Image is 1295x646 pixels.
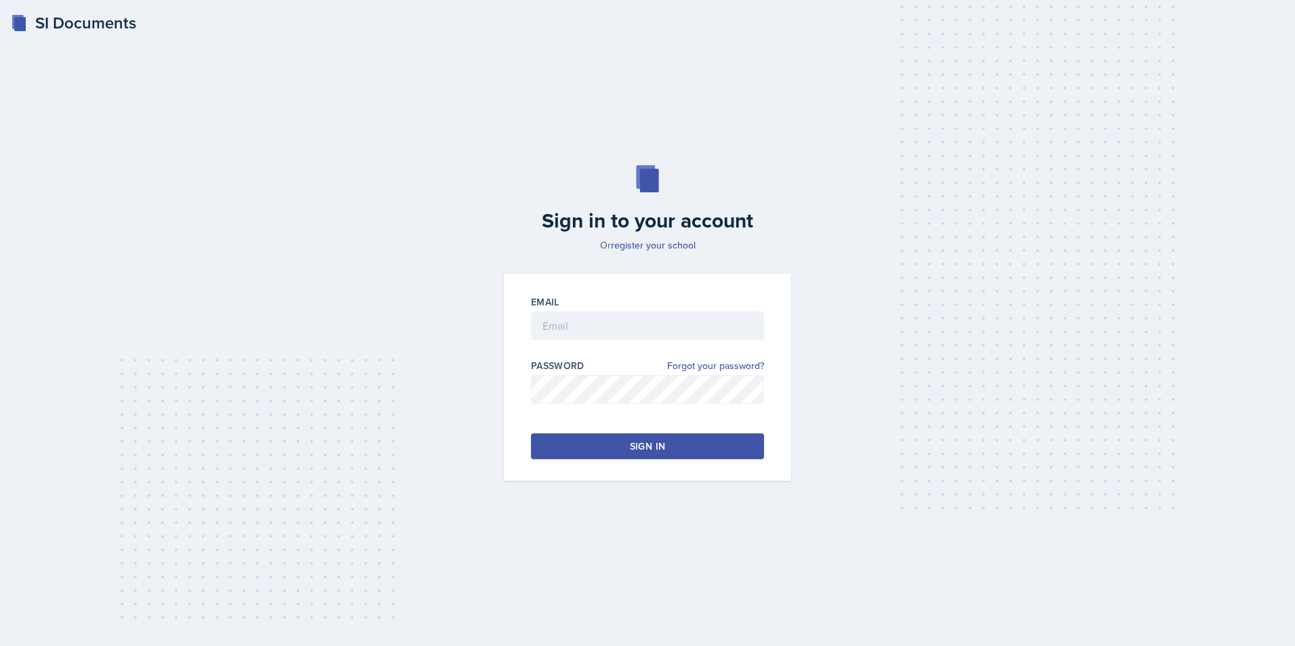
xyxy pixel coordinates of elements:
[667,359,764,373] a: Forgot your password?
[611,238,696,252] a: register your school
[531,433,764,459] button: Sign in
[531,311,764,340] input: Email
[630,439,665,453] div: Sign in
[496,238,799,252] p: Or
[531,295,559,309] label: Email
[496,209,799,233] h2: Sign in to your account
[531,359,585,372] label: Password
[11,11,136,35] a: SI Documents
